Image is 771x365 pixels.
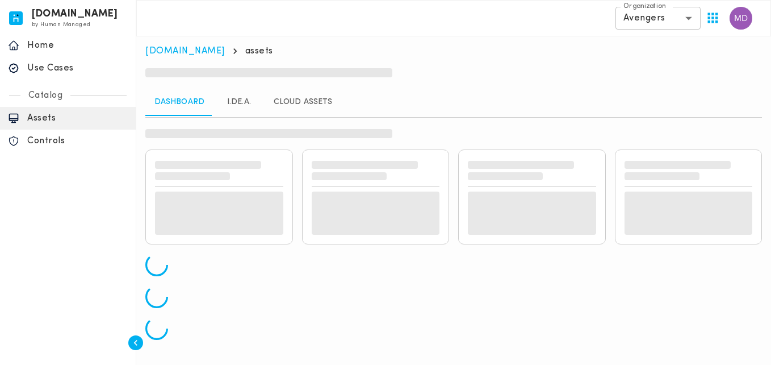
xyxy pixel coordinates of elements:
[27,135,128,147] p: Controls
[20,90,71,101] p: Catalog
[145,89,213,116] a: Dashboard
[615,7,701,30] div: Avengers
[623,2,666,11] label: Organization
[32,10,118,18] h6: [DOMAIN_NAME]
[27,40,128,51] p: Home
[27,63,128,74] p: Use Cases
[145,45,762,57] nav: breadcrumb
[145,47,225,56] a: [DOMAIN_NAME]
[9,11,23,25] img: invicta.io
[265,89,341,116] a: Cloud Assets
[27,113,128,124] p: Assets
[213,89,265,116] a: I.DE.A.
[245,45,273,57] p: assets
[725,2,757,34] button: User
[730,7,752,30] img: Marc Daniel Jamindang
[32,22,90,28] span: by Human Managed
